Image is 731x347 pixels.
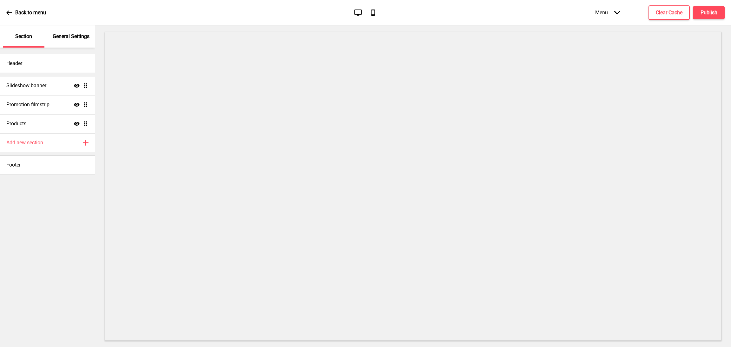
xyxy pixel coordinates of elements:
p: Back to menu [15,9,46,16]
h4: Add new section [6,139,43,146]
h4: Promotion filmstrip [6,101,49,108]
p: Section [15,33,32,40]
a: Back to menu [6,4,46,21]
button: Clear Cache [649,5,690,20]
h4: Header [6,60,22,67]
h4: Footer [6,161,21,168]
h4: Products [6,120,26,127]
h4: Publish [701,9,717,16]
div: Menu [589,3,626,22]
h4: Slideshow banner [6,82,46,89]
p: General Settings [53,33,89,40]
button: Publish [693,6,725,19]
h4: Clear Cache [656,9,682,16]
